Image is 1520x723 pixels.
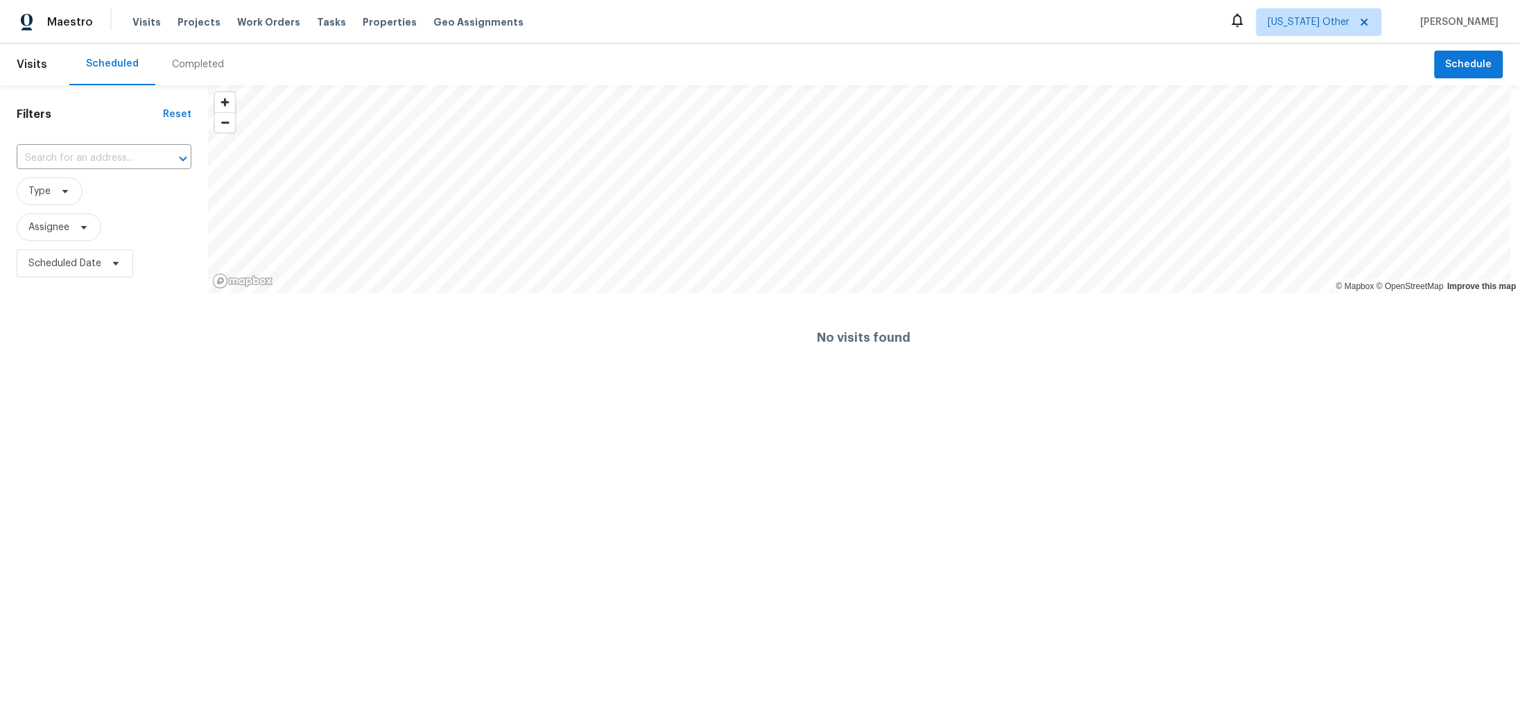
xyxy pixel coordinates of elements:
[215,113,235,132] span: Zoom out
[1376,281,1444,291] a: OpenStreetMap
[1446,56,1492,73] span: Schedule
[28,256,101,270] span: Scheduled Date
[172,58,224,71] div: Completed
[17,148,153,169] input: Search for an address...
[1448,281,1517,291] a: Improve this map
[212,273,273,289] a: Mapbox homepage
[363,15,417,29] span: Properties
[86,57,139,71] div: Scheduled
[818,331,911,345] h4: No visits found
[1336,281,1374,291] a: Mapbox
[28,184,51,198] span: Type
[1268,15,1350,29] span: [US_STATE] Other
[47,15,93,29] span: Maestro
[28,220,69,234] span: Assignee
[433,15,524,29] span: Geo Assignments
[173,149,193,168] button: Open
[17,107,163,121] h1: Filters
[208,85,1511,293] canvas: Map
[215,112,235,132] button: Zoom out
[132,15,161,29] span: Visits
[178,15,221,29] span: Projects
[317,17,346,27] span: Tasks
[17,49,47,80] span: Visits
[1415,15,1499,29] span: [PERSON_NAME]
[163,107,191,121] div: Reset
[237,15,300,29] span: Work Orders
[215,92,235,112] button: Zoom in
[1435,51,1503,79] button: Schedule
